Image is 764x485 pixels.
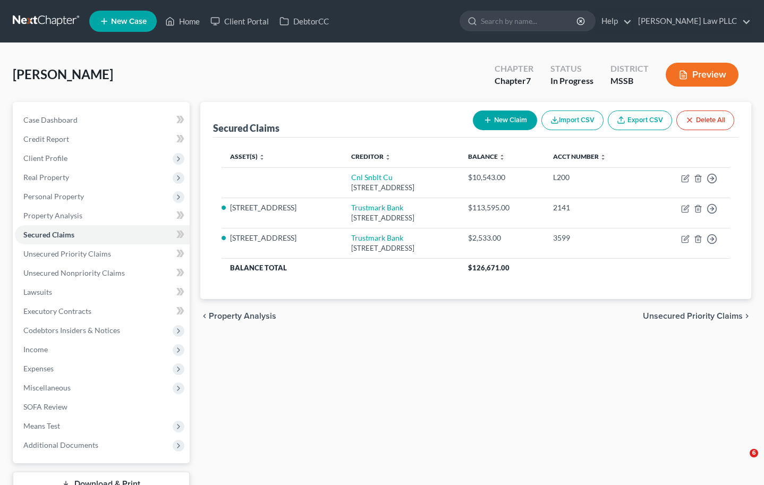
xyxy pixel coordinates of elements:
[23,307,91,316] span: Executory Contracts
[553,233,638,243] div: 3599
[209,312,276,320] span: Property Analysis
[596,12,632,31] a: Help
[13,66,113,82] span: [PERSON_NAME]
[499,154,505,160] i: unfold_more
[676,110,734,130] button: Delete All
[541,110,604,130] button: Import CSV
[15,244,190,263] a: Unsecured Priority Claims
[666,63,738,87] button: Preview
[160,12,205,31] a: Home
[600,154,606,160] i: unfold_more
[15,110,190,130] a: Case Dashboard
[728,449,753,474] iframe: Intercom live chat
[15,130,190,149] a: Credit Report
[550,63,593,75] div: Status
[608,110,672,130] a: Export CSV
[23,287,52,296] span: Lawsuits
[643,312,751,320] button: Unsecured Priority Claims chevron_right
[15,283,190,302] a: Lawsuits
[200,312,209,320] i: chevron_left
[473,110,537,130] button: New Claim
[274,12,334,31] a: DebtorCC
[553,202,638,213] div: 2141
[468,152,505,160] a: Balance unfold_more
[23,421,60,430] span: Means Test
[750,449,758,457] span: 6
[23,326,120,335] span: Codebtors Insiders & Notices
[351,203,403,212] a: Trustmark Bank
[643,312,743,320] span: Unsecured Priority Claims
[351,183,451,193] div: [STREET_ADDRESS]
[526,75,531,86] span: 7
[23,364,54,373] span: Expenses
[23,440,98,449] span: Additional Documents
[259,154,265,160] i: unfold_more
[23,268,125,277] span: Unsecured Nonpriority Claims
[351,173,393,182] a: Cnl Snblt Cu
[230,152,265,160] a: Asset(s) unfold_more
[553,152,606,160] a: Acct Number unfold_more
[15,225,190,244] a: Secured Claims
[200,312,276,320] button: chevron_left Property Analysis
[351,243,451,253] div: [STREET_ADDRESS]
[23,134,69,143] span: Credit Report
[222,258,460,277] th: Balance Total
[468,172,536,183] div: $10,543.00
[743,312,751,320] i: chevron_right
[468,202,536,213] div: $113,595.00
[351,233,403,242] a: Trustmark Bank
[23,230,74,239] span: Secured Claims
[351,213,451,223] div: [STREET_ADDRESS]
[23,249,111,258] span: Unsecured Priority Claims
[213,122,279,134] div: Secured Claims
[23,192,84,201] span: Personal Property
[230,202,334,213] li: [STREET_ADDRESS]
[205,12,274,31] a: Client Portal
[468,233,536,243] div: $2,533.00
[15,263,190,283] a: Unsecured Nonpriority Claims
[23,154,67,163] span: Client Profile
[351,152,391,160] a: Creditor unfold_more
[468,263,510,272] span: $126,671.00
[610,63,649,75] div: District
[23,115,78,124] span: Case Dashboard
[15,397,190,416] a: SOFA Review
[23,173,69,182] span: Real Property
[495,63,533,75] div: Chapter
[495,75,533,87] div: Chapter
[481,11,578,31] input: Search by name...
[230,233,334,243] li: [STREET_ADDRESS]
[23,211,82,220] span: Property Analysis
[633,12,751,31] a: [PERSON_NAME] Law PLLC
[15,206,190,225] a: Property Analysis
[23,345,48,354] span: Income
[23,383,71,392] span: Miscellaneous
[15,302,190,321] a: Executory Contracts
[385,154,391,160] i: unfold_more
[23,402,67,411] span: SOFA Review
[111,18,147,25] span: New Case
[553,172,638,183] div: L200
[610,75,649,87] div: MSSB
[550,75,593,87] div: In Progress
